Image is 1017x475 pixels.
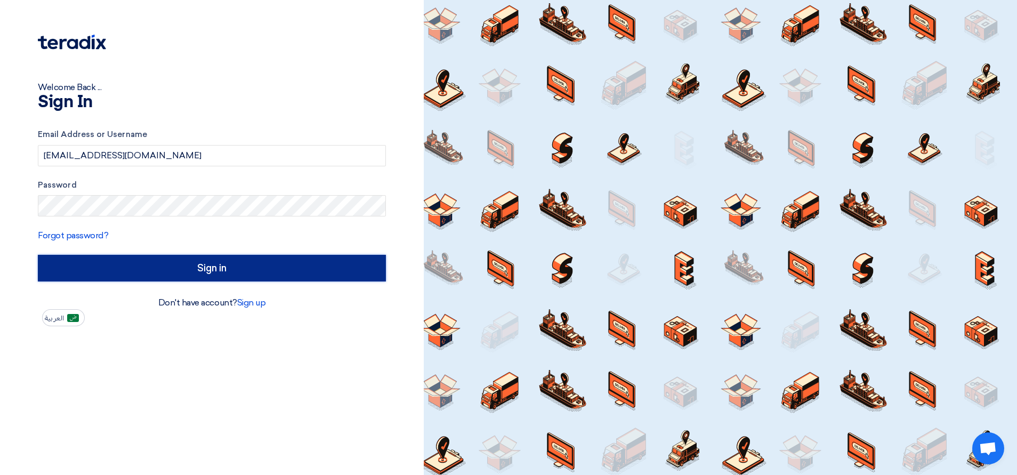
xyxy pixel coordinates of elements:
[38,296,386,309] div: Don't have account?
[45,315,64,322] span: العربية
[42,309,85,326] button: العربية
[38,94,386,111] h1: Sign In
[67,314,79,322] img: ar-AR.png
[38,128,386,141] label: Email Address or Username
[38,179,386,191] label: Password
[38,230,108,240] a: Forgot password?
[38,35,106,50] img: Teradix logo
[38,81,386,94] div: Welcome Back ...
[237,297,266,308] a: Sign up
[38,255,386,281] input: Sign in
[972,432,1004,464] a: Open chat
[38,145,386,166] input: Enter your business email or username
